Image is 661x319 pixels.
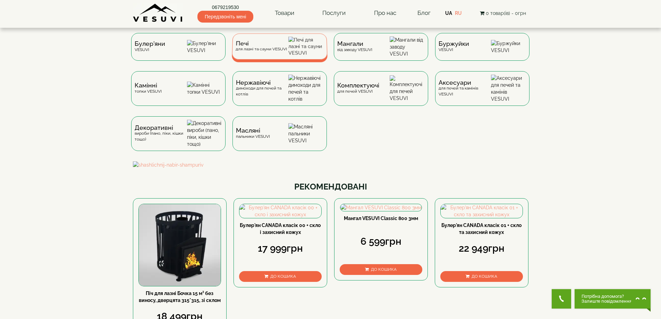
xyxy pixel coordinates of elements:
img: Булер'ян CANADA класік 00 + скло і захисний кожух [239,204,321,218]
div: для лазні та сауни VESUVI [235,41,287,52]
a: Декоративнівироби (пано, піки, кішки тощо) Декоративні вироби (пано, піки, кішки тощо) [128,116,229,161]
div: 6 599грн [340,235,422,249]
div: димоходи для печей та котлів [236,80,288,97]
div: пальники VESUVI [236,128,270,139]
a: Нержавіючідимоходи для печей та котлів Нержавіючі димоходи для печей та котлів [229,71,330,116]
span: Декоративні [135,125,187,131]
a: Печідля лазні та сауни VESUVI Печі для лазні та сауни VESUVI [229,33,330,71]
a: Аксесуаридля печей та камінів VESUVI Аксесуари для печей та камінів VESUVI [432,71,533,116]
span: До кошика [270,274,296,279]
div: топки VESUVI [135,83,162,94]
img: Печі для лазні та сауни VESUVI [288,37,324,56]
div: вироби (пано, піки, кішки тощо) [135,125,187,142]
a: Комплектуючідля печей VESUVI Комплектуючі для печей VESUVI [330,71,432,116]
div: VESUVI [439,41,469,52]
button: 0 товар(ів) - 0грн [478,9,528,17]
img: Піч для лазні Бочка 15 м³ без виносу, дверцята 315*315, зі склом [139,204,221,286]
span: До кошика [371,267,397,272]
button: До кошика [440,271,523,282]
span: 0 товар(ів) - 0грн [486,10,526,16]
a: UA [445,10,452,16]
span: Мангали [337,41,372,47]
img: Мангали від заводу VESUVI [390,36,425,57]
img: Масляні пальники VESUVI [288,123,323,144]
span: Залиште повідомлення [582,299,632,304]
div: 17 999грн [239,242,322,255]
a: Масляніпальники VESUVI Масляні пальники VESUVI [229,116,330,161]
img: Булер'яни VESUVI [187,40,222,54]
img: Аксесуари для печей та камінів VESUVI [491,75,526,102]
a: Піч для лазні Бочка 15 м³ без виносу, дверцята 315*315, зі склом [139,291,221,303]
div: VESUVI [135,41,165,52]
img: Завод VESUVI [133,3,183,23]
a: 0679219530 [197,4,253,11]
img: Комплектуючі для печей VESUVI [390,75,425,102]
a: Булер'яниVESUVI Булер'яни VESUVI [128,33,229,71]
img: shashlichnij-nabir-shampuriv [133,161,528,168]
a: Булер'ян CANADA класік 01 + скло та захисний кожух [441,223,522,235]
div: для печей VESUVI [337,83,379,94]
span: Камінні [135,83,162,88]
span: Потрібна допомога? [582,294,632,299]
a: RU [455,10,462,16]
a: Послуги [315,5,353,21]
span: Аксесуари [439,80,491,85]
img: Камінні топки VESUVI [187,82,222,95]
span: Комплектуючі [337,83,379,88]
div: 22 949грн [440,242,523,255]
button: Get Call button [552,289,571,309]
span: Булер'яни [135,41,165,47]
img: Буржуйки VESUVI [491,40,526,54]
span: Печі [236,41,287,46]
a: БуржуйкиVESUVI Буржуйки VESUVI [432,33,533,71]
a: Про нас [367,5,403,21]
a: Блог [417,9,431,16]
span: Масляні [236,128,270,133]
a: Булер'ян CANADA класік 00 + скло і захисний кожух [240,223,321,235]
button: Chat button [575,289,651,309]
a: Мангаливід заводу VESUVI Мангали від заводу VESUVI [330,33,432,71]
div: від заводу VESUVI [337,41,372,52]
a: Мангал VESUVI Classic 800 3мм [344,216,418,221]
a: Каміннітопки VESUVI Камінні топки VESUVI [128,71,229,116]
img: Мангал VESUVI Classic 800 3мм [340,204,422,211]
span: До кошика [472,274,497,279]
button: До кошика [239,271,322,282]
img: Декоративні вироби (пано, піки, кішки тощо) [187,120,222,148]
button: До кошика [340,264,422,275]
span: Передзвоніть мені [197,11,253,23]
span: Нержавіючі [236,80,288,85]
span: Буржуйки [439,41,469,47]
img: Нержавіючі димоходи для печей та котлів [288,75,323,102]
div: для печей та камінів VESUVI [439,80,491,97]
a: Товари [268,5,301,21]
img: Булер'ян CANADA класік 01 + скло та захисний кожух [441,204,523,218]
